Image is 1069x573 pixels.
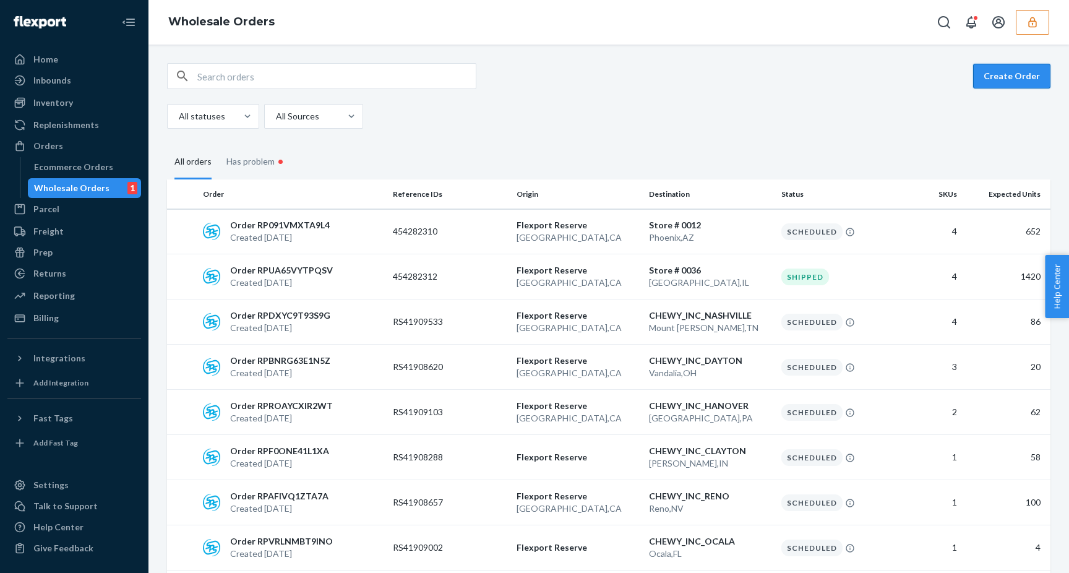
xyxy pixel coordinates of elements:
[900,390,962,435] td: 2
[203,223,220,240] img: sps-commerce logo
[393,541,492,554] p: RS41909002
[174,145,212,179] div: All orders
[649,309,771,322] p: CHEWY_INC_NASHVILLE
[230,400,333,412] p: Order RPROAYCXIR2WT
[512,179,644,209] th: Origin
[33,53,58,66] div: Home
[649,502,771,515] p: Reno , NV
[962,390,1050,435] td: 62
[33,437,78,448] div: Add Fast Tag
[203,358,220,376] img: sps-commerce logo
[33,203,59,215] div: Parcel
[517,322,639,334] p: [GEOGRAPHIC_DATA] , CA
[7,199,141,219] a: Parcel
[7,373,141,393] a: Add Integration
[34,182,109,194] div: Wholesale Orders
[900,179,962,209] th: SKUs
[7,136,141,156] a: Orders
[517,355,639,367] p: Flexport Reserve
[7,222,141,241] a: Freight
[230,231,330,244] p: Created [DATE]
[275,153,286,170] div: •
[230,502,328,515] p: Created [DATE]
[649,490,771,502] p: CHEWY_INC_RENO
[7,308,141,328] a: Billing
[900,480,962,525] td: 1
[517,367,639,379] p: [GEOGRAPHIC_DATA] , CA
[230,445,329,457] p: Order RPF0ONE41L1XA
[33,412,73,424] div: Fast Tags
[230,457,329,470] p: Created [DATE]
[33,267,66,280] div: Returns
[393,496,492,509] p: RS41908657
[7,517,141,537] a: Help Center
[649,219,771,231] p: Store # 0012
[33,312,59,324] div: Billing
[7,538,141,558] button: Give Feedback
[197,64,476,88] input: Search orders
[649,367,771,379] p: Vandalia , OH
[962,525,1050,571] td: 4
[649,231,771,244] p: Phoenix , AZ
[649,400,771,412] p: CHEWY_INC_HANOVER
[932,10,956,35] button: Open Search Box
[1045,255,1069,318] button: Help Center
[33,542,93,554] div: Give Feedback
[230,412,333,424] p: Created [DATE]
[517,309,639,322] p: Flexport Reserve
[649,264,771,277] p: Store # 0036
[393,225,492,238] p: 454282310
[33,97,73,109] div: Inventory
[781,494,843,511] div: Scheduled
[973,64,1050,88] button: Create Order
[517,277,639,289] p: [GEOGRAPHIC_DATA] , CA
[962,299,1050,345] td: 86
[517,219,639,231] p: Flexport Reserve
[7,264,141,283] a: Returns
[900,525,962,571] td: 1
[230,219,330,231] p: Order RP091VMXTA9L4
[230,367,330,379] p: Created [DATE]
[781,314,843,330] div: Scheduled
[649,412,771,424] p: [GEOGRAPHIC_DATA] , PA
[33,521,84,533] div: Help Center
[226,144,286,179] div: Has problem
[198,179,388,209] th: Order
[33,74,71,87] div: Inbounds
[900,345,962,390] td: 3
[33,500,98,512] div: Talk to Support
[34,161,113,173] div: Ecommerce Orders
[517,490,639,502] p: Flexport Reserve
[203,494,220,511] img: sps-commerce logo
[962,179,1050,209] th: Expected Units
[393,270,492,283] p: 454282312
[962,435,1050,480] td: 58
[900,299,962,345] td: 4
[649,548,771,560] p: Ocala , FL
[393,406,492,418] p: RS41909103
[230,264,333,277] p: Order RPUA65VYTPQSV
[781,359,843,376] div: Scheduled
[230,322,330,334] p: Created [DATE]
[7,93,141,113] a: Inventory
[7,496,141,516] a: Talk to Support
[900,209,962,254] td: 4
[203,403,220,421] img: sps-commerce logo
[393,451,492,463] p: RS41908288
[517,451,639,463] p: Flexport Reserve
[7,115,141,135] a: Replenishments
[649,355,771,367] p: CHEWY_INC_DAYTON
[7,243,141,262] a: Prep
[649,457,771,470] p: [PERSON_NAME] , IN
[776,179,900,209] th: Status
[203,313,220,330] img: sps-commerce logo
[393,316,492,328] p: RS41909533
[230,355,330,367] p: Order RPBNRG63E1N5Z
[158,4,285,40] ol: breadcrumbs
[275,110,276,123] input: All Sources
[28,178,142,198] a: Wholesale Orders1
[230,490,328,502] p: Order RPAFIVQ1ZTA7A
[517,412,639,424] p: [GEOGRAPHIC_DATA] , CA
[33,225,64,238] div: Freight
